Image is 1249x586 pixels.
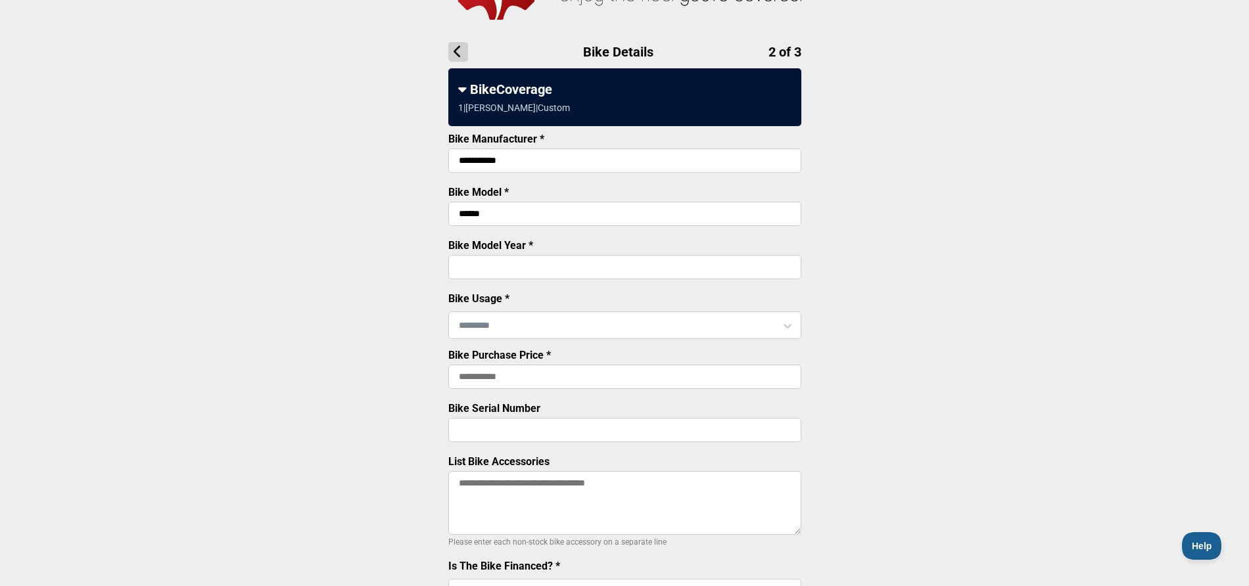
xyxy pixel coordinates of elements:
[448,534,801,550] p: Please enter each non-stock bike accessory on a separate line
[1182,532,1223,560] iframe: Toggle Customer Support
[448,133,544,145] label: Bike Manufacturer *
[448,186,509,198] label: Bike Model *
[448,455,550,468] label: List Bike Accessories
[458,81,791,97] div: BikeCoverage
[448,349,551,361] label: Bike Purchase Price *
[448,239,533,252] label: Bike Model Year *
[448,560,560,572] label: Is The Bike Financed? *
[458,102,570,113] div: 1 | [PERSON_NAME] | Custom
[768,44,801,60] span: 2 of 3
[448,292,509,305] label: Bike Usage *
[448,42,801,62] h1: Bike Details
[448,402,540,415] label: Bike Serial Number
